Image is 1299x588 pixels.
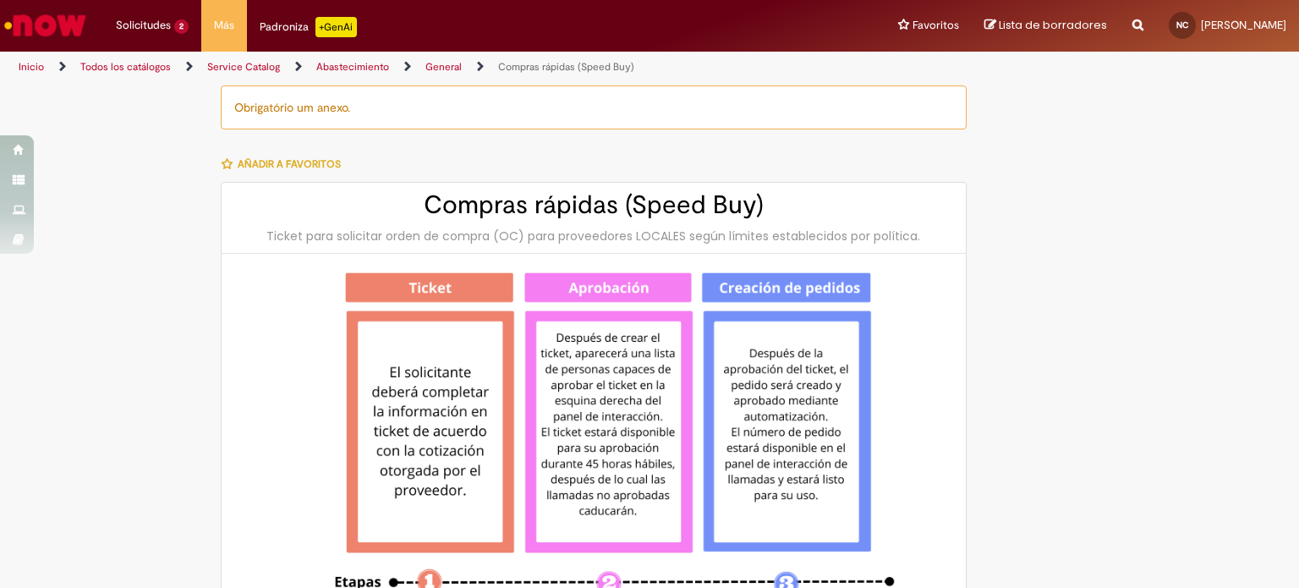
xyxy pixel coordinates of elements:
[984,18,1107,34] a: Lista de borradores
[214,17,234,34] span: Más
[498,60,634,74] a: Compras rápidas (Speed Buy)
[221,146,350,182] button: Añadir a favoritos
[174,19,189,34] span: 2
[207,60,280,74] a: Service Catalog
[80,60,171,74] a: Todos los catálogos
[316,60,389,74] a: Abastecimiento
[913,17,959,34] span: Favoritos
[1176,19,1188,30] span: NC
[425,60,462,74] a: General
[260,17,357,37] div: Padroniza
[238,228,949,245] div: Ticket para solicitar orden de compra (OC) para proveedores LOCALES según límites establecidos po...
[238,191,949,219] h2: Compras rápidas (Speed Buy)
[19,60,44,74] a: Inicio
[13,52,853,83] ul: Rutas de acceso a la página
[1201,18,1286,32] span: [PERSON_NAME]
[221,85,967,129] div: Obrigatório um anexo.
[2,8,89,42] img: ServiceNow
[116,17,171,34] span: Solicitudes
[999,17,1107,33] span: Lista de borradores
[315,17,357,37] p: +GenAi
[238,157,341,171] span: Añadir a favoritos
